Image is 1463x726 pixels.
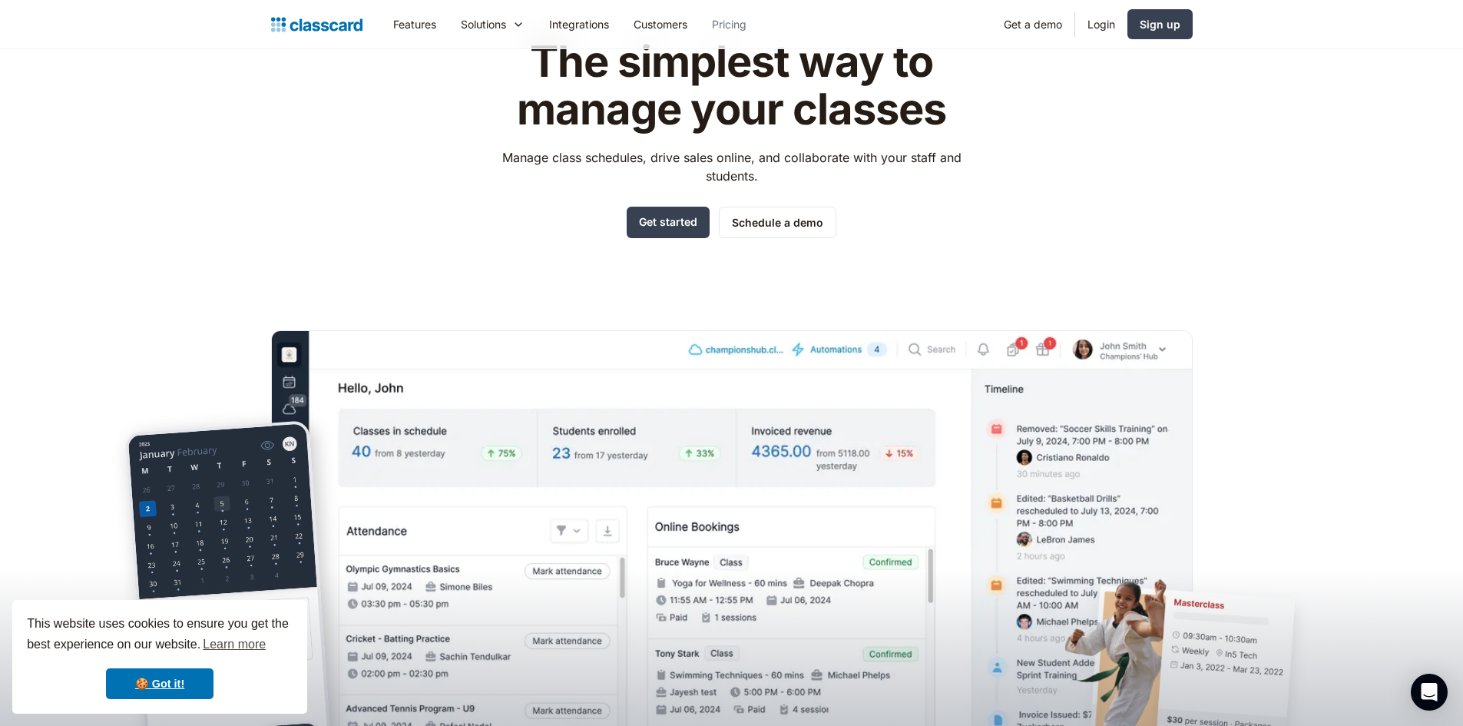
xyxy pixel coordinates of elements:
[12,600,307,714] div: cookieconsent
[621,7,700,41] a: Customers
[991,7,1074,41] a: Get a demo
[627,207,710,238] a: Get started
[1127,9,1193,39] a: Sign up
[461,16,506,32] div: Solutions
[719,207,836,238] a: Schedule a demo
[1411,674,1448,711] div: Open Intercom Messenger
[700,7,759,41] a: Pricing
[1140,16,1180,32] div: Sign up
[488,148,975,185] p: Manage class schedules, drive sales online, and collaborate with your staff and students.
[27,615,293,656] span: This website uses cookies to ensure you get the best experience on our website.
[1075,7,1127,41] a: Login
[271,14,362,35] a: home
[200,633,268,656] a: learn more about cookies
[488,38,975,133] h1: The simplest way to manage your classes
[448,7,537,41] div: Solutions
[106,668,213,699] a: dismiss cookie message
[381,7,448,41] a: Features
[537,7,621,41] a: Integrations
